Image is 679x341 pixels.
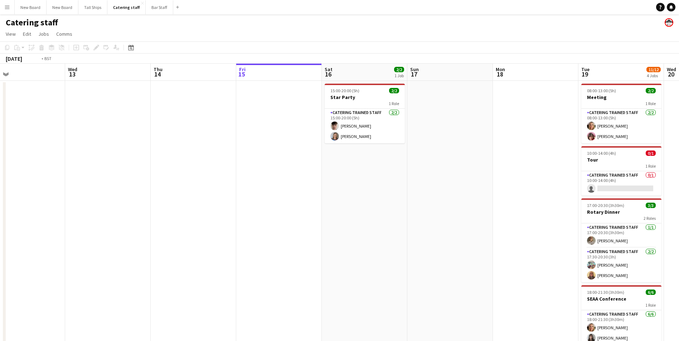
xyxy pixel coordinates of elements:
span: View [6,31,16,37]
span: Edit [23,31,31,37]
a: Edit [20,29,34,39]
button: Bar Staff [146,0,173,14]
button: New Board [15,0,47,14]
div: [DATE] [6,55,22,62]
button: Tall Ships [78,0,107,14]
a: Jobs [35,29,52,39]
button: Catering staff [107,0,146,14]
button: New Board [47,0,78,14]
span: Jobs [38,31,49,37]
a: View [3,29,19,39]
h1: Catering staff [6,17,58,28]
div: BST [44,56,52,61]
a: Comms [53,29,75,39]
span: Comms [56,31,72,37]
app-user-avatar: Beach Ballroom [665,18,673,27]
